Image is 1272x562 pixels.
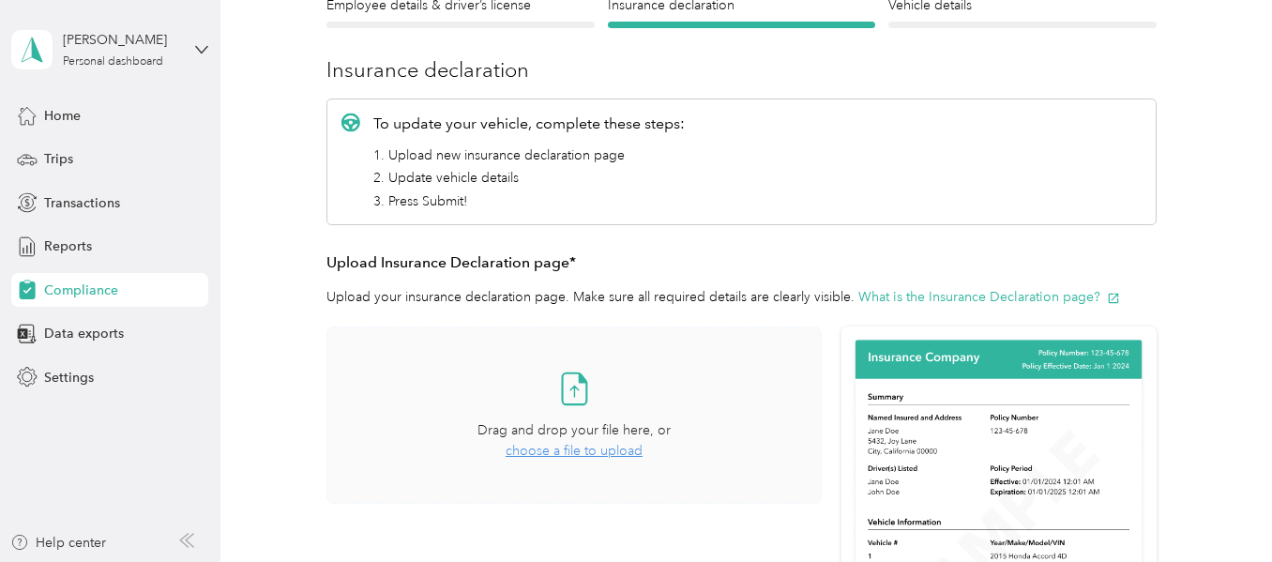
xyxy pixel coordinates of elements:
[326,54,1157,85] h3: Insurance declaration
[10,533,106,553] button: Help center
[373,113,685,135] p: To update your vehicle, complete these steps:
[477,422,671,438] span: Drag and drop your file here, or
[326,287,1157,307] p: Upload your insurance declaration page. Make sure all required details are clearly visible.
[326,251,1157,275] h3: Upload Insurance Declaration page*
[506,443,643,459] span: choose a file to upload
[44,193,120,213] span: Transactions
[63,30,180,50] div: [PERSON_NAME]
[44,106,81,126] span: Home
[63,56,163,68] div: Personal dashboard
[373,145,685,165] li: 1. Upload new insurance declaration page
[44,236,92,256] span: Reports
[44,281,118,300] span: Compliance
[1167,457,1272,562] iframe: Everlance-gr Chat Button Frame
[373,168,685,188] li: 2. Update vehicle details
[44,149,73,169] span: Trips
[44,368,94,387] span: Settings
[373,191,685,211] li: 3. Press Submit!
[44,324,124,343] span: Data exports
[858,287,1120,307] button: What is the Insurance Declaration page?
[327,327,821,503] span: Drag and drop your file here, orchoose a file to upload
